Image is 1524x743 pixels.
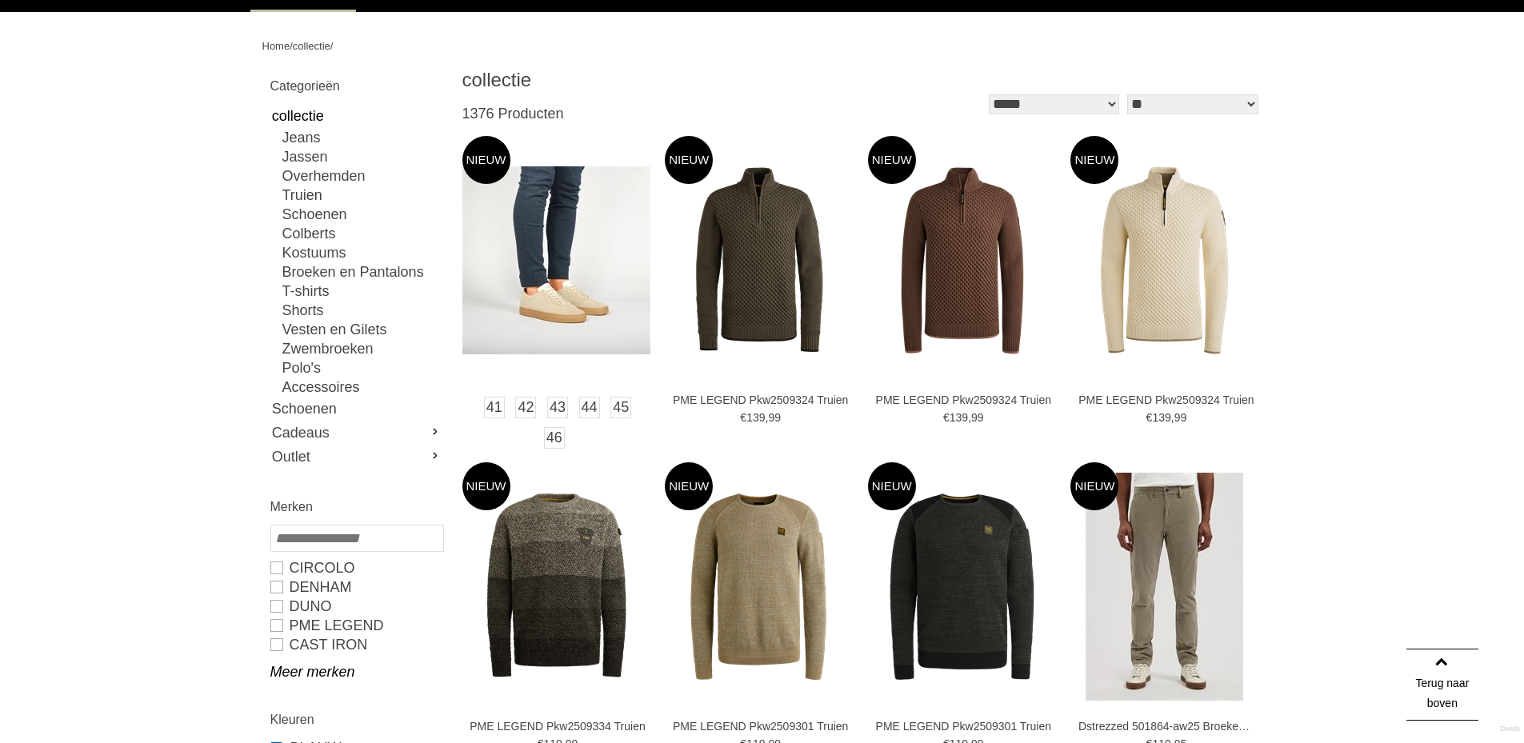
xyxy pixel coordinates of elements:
h2: Kleuren [270,709,442,729]
span: € [740,411,746,424]
h2: Categorieën [270,76,442,96]
h1: collectie [462,68,862,92]
span: , [1171,411,1174,424]
a: 45 [610,397,631,418]
span: 99 [971,411,984,424]
img: PME LEGEND Pkw2509301 Truien [665,493,853,681]
a: Colberts [282,224,442,243]
img: PME LEGEND Pkw2509301 Truien [868,493,1056,681]
span: 99 [1174,411,1187,424]
span: / [290,40,293,52]
a: 41 [484,397,505,418]
span: 139 [950,411,968,424]
a: 42 [515,397,536,418]
span: , [765,411,768,424]
a: Circolo [270,558,442,577]
a: Meer merken [270,662,442,681]
img: Dstrezzed 501864-aw25 Broeken en Pantalons [1086,473,1243,701]
span: / [330,40,334,52]
a: 46 [544,427,565,449]
a: PME LEGEND Pkw2509301 Truien [673,719,849,733]
span: 99 [768,411,781,424]
a: Kostuums [282,243,442,262]
span: , [968,411,971,424]
img: PME LEGEND Pkw2509324 Truien [868,166,1056,354]
img: PME LEGEND Pkw2509324 Truien [665,166,853,354]
span: € [943,411,950,424]
a: Outlet [270,445,442,469]
a: Cadeaus [270,421,442,445]
span: 139 [746,411,765,424]
h2: Merken [270,497,442,517]
a: Polo's [282,358,442,377]
a: 44 [579,397,600,418]
a: Zwembroeken [282,339,442,358]
a: collectie [270,104,442,128]
a: Divide [1500,719,1520,739]
a: PME LEGEND Pkw2509324 Truien [1078,393,1254,407]
a: PME LEGEND Pkw2509324 Truien [673,393,849,407]
img: PME LEGEND Pkw2509324 Truien [1070,166,1258,354]
a: Dstrezzed 501864-aw25 Broeken en Pantalons [1078,719,1254,733]
img: Blackstone Eg560 Schoenen [462,166,650,354]
span: € [1146,411,1153,424]
a: DENHAM [270,577,442,597]
a: collectie [293,40,330,52]
a: PME LEGEND Pkw2509301 Truien [875,719,1051,733]
a: Home [262,40,290,52]
a: PME LEGEND Pkw2509324 Truien [875,393,1051,407]
a: Schoenen [270,397,442,421]
span: 1376 Producten [462,106,564,122]
a: Accessoires [282,377,442,397]
a: Jassen [282,147,442,166]
a: PME LEGEND Pkw2509334 Truien [470,719,646,733]
a: Vesten en Gilets [282,320,442,339]
a: 43 [547,397,568,418]
a: Truien [282,186,442,205]
a: PME LEGEND [270,616,442,635]
a: Broeken en Pantalons [282,262,442,282]
a: Schoenen [282,205,442,224]
span: 139 [1152,411,1170,424]
a: Overhemden [282,166,442,186]
img: PME LEGEND Pkw2509334 Truien [462,493,650,681]
a: T-shirts [282,282,442,301]
a: Duno [270,597,442,616]
a: Terug naar boven [1406,649,1478,721]
a: CAST IRON [270,635,442,654]
a: Jeans [282,128,442,147]
a: Shorts [282,301,442,320]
